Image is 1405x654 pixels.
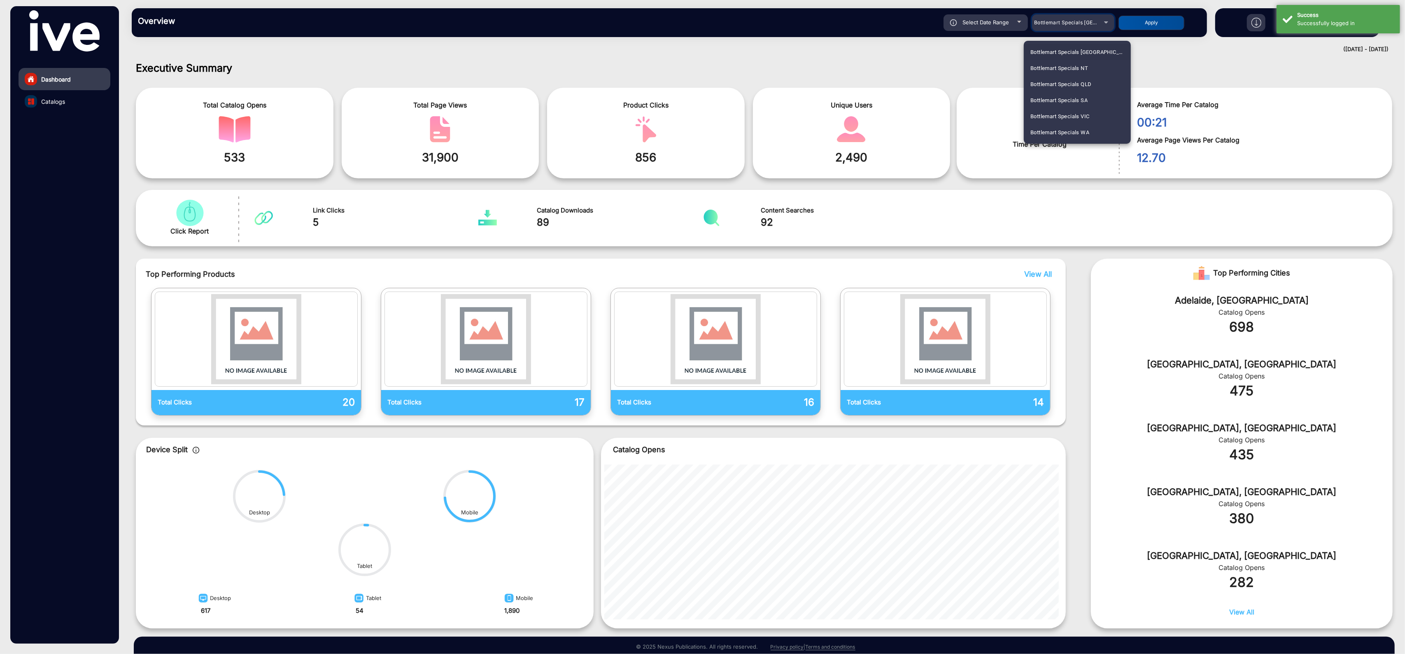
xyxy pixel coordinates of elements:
span: Bottlemart Specials SA [1030,92,1088,108]
span: Bottlemart Specials VIC [1030,108,1089,124]
span: Bottlemart Specials QLD [1030,76,1091,92]
span: Bottlemart Specials [GEOGRAPHIC_DATA] [1030,44,1124,60]
span: Bottlemart Specials NT [1030,60,1088,76]
div: Successfully logged in [1297,19,1394,28]
div: Success [1297,11,1394,19]
span: Bottlemart Specials WA [1030,124,1089,140]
